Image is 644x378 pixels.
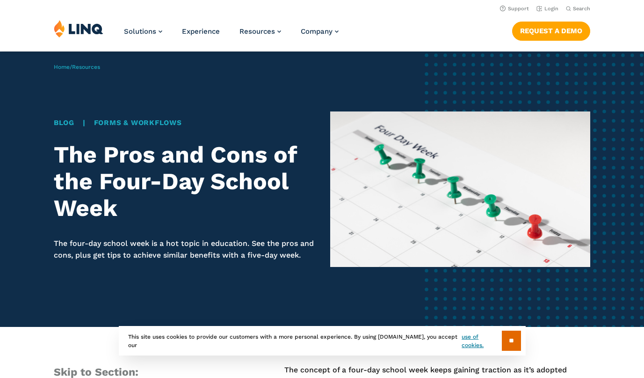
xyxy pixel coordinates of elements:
[330,111,590,267] img: Calendar showing a 4-day week with green pushpins
[54,64,70,70] a: Home
[119,326,526,356] div: This site uses cookies to provide our customers with a more personal experience. By using [DOMAIN...
[54,64,100,70] span: /
[512,22,590,40] a: Request a Demo
[54,20,103,37] img: LINQ | K‑12 Software
[301,27,333,36] span: Company
[124,27,162,36] a: Solutions
[573,6,590,12] span: Search
[239,27,275,36] span: Resources
[566,5,590,12] button: Open Search Bar
[500,6,529,12] a: Support
[54,118,314,128] div: |
[182,27,220,36] a: Experience
[301,27,339,36] a: Company
[54,238,314,261] p: The four-day school week is a hot topic in education. See the pros and cons, plus get tips to ach...
[72,64,100,70] a: Resources
[462,333,501,349] a: use of cookies.
[54,119,74,127] a: Blog
[512,20,590,40] nav: Button Navigation
[536,6,558,12] a: Login
[124,27,156,36] span: Solutions
[239,27,281,36] a: Resources
[54,141,314,222] h1: The Pros and Cons of the Four-Day School Week
[94,119,182,127] a: Forms & Workflows
[124,20,339,51] nav: Primary Navigation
